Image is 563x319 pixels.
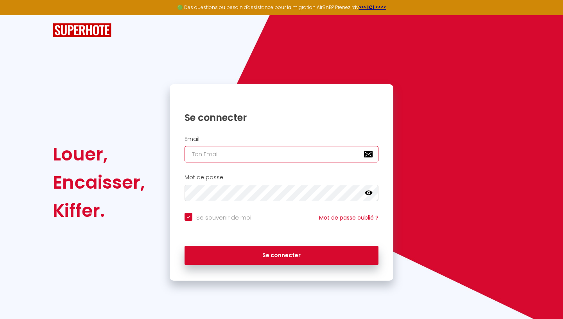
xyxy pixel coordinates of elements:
[53,168,145,196] div: Encaisser,
[359,4,386,11] a: >>> ICI <<<<
[53,23,111,38] img: SuperHote logo
[185,136,378,142] h2: Email
[53,196,145,225] div: Kiffer.
[185,112,378,124] h1: Se connecter
[185,246,378,265] button: Se connecter
[185,174,378,181] h2: Mot de passe
[53,140,145,168] div: Louer,
[185,146,378,162] input: Ton Email
[319,214,378,222] a: Mot de passe oublié ?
